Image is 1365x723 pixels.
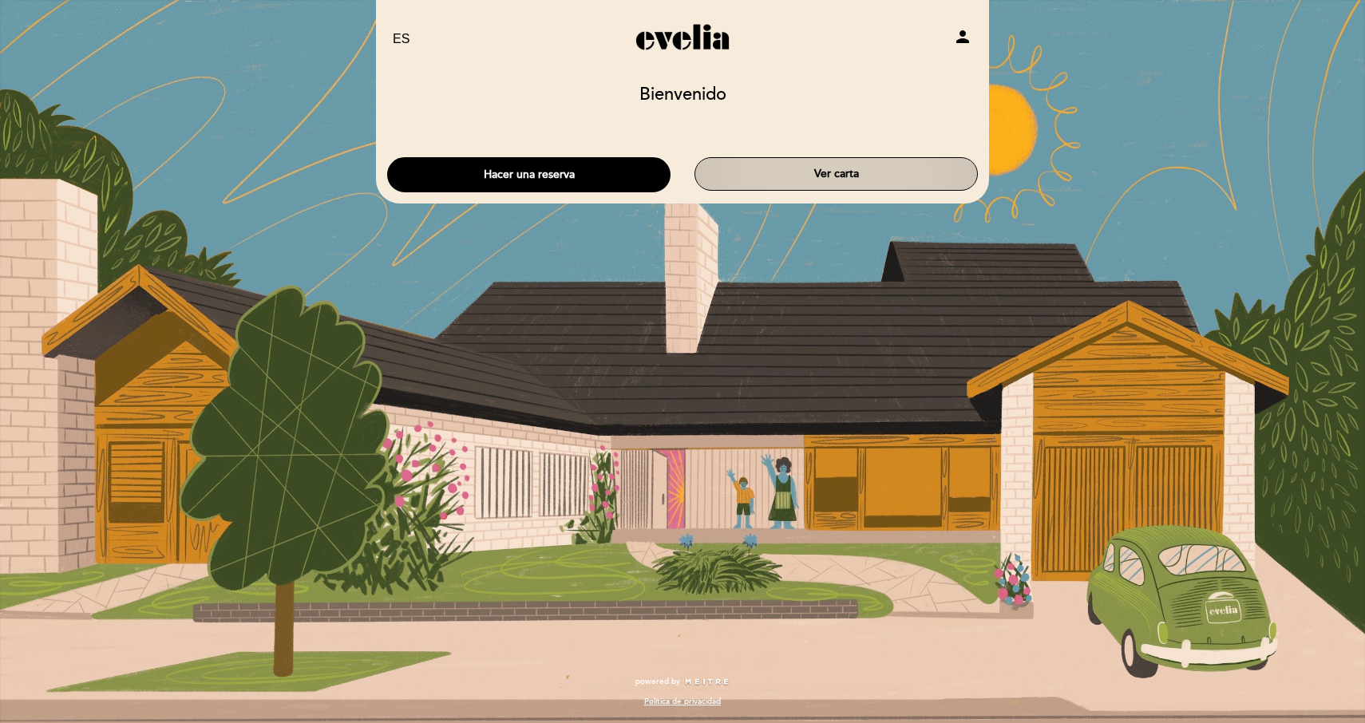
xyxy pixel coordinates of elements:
span: powered by [635,676,680,687]
a: powered by [635,676,730,687]
button: person [953,27,972,52]
a: [PERSON_NAME] [583,18,782,61]
h1: Bienvenido [639,85,726,105]
a: Política de privacidad [644,696,721,707]
img: MEITRE [684,678,730,686]
button: Hacer una reserva [387,157,671,192]
i: person [953,27,972,46]
button: Ver carta [694,157,978,191]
